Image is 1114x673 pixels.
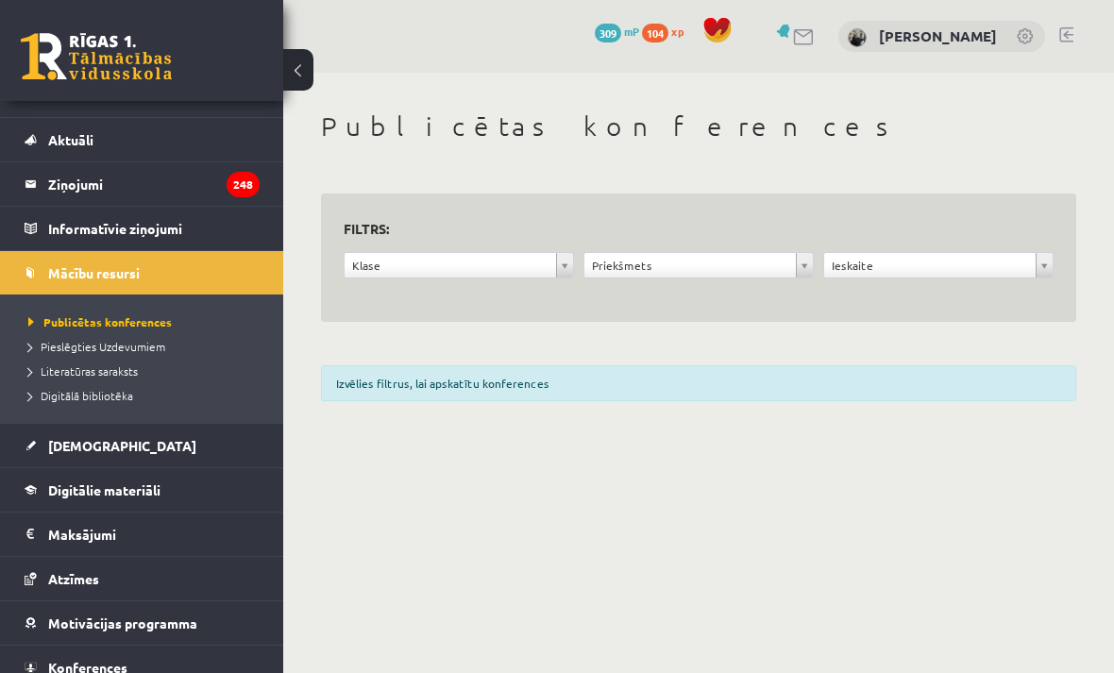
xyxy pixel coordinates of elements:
[28,388,133,403] span: Digitālā bibliotēka
[321,110,1076,143] h1: Publicētas konferences
[28,314,172,329] span: Publicētas konferences
[227,172,260,197] i: 248
[25,118,260,161] a: Aktuāli
[48,614,197,631] span: Motivācijas programma
[25,207,260,250] a: Informatīvie ziņojumi
[21,33,172,80] a: Rīgas 1. Tālmācības vidusskola
[48,162,260,206] legend: Ziņojumi
[48,264,140,281] span: Mācību resursi
[28,338,264,355] a: Pieslēgties Uzdevumiem
[25,601,260,645] a: Motivācijas programma
[25,513,260,556] a: Maksājumi
[584,253,813,278] a: Priekšmets
[345,253,573,278] a: Klase
[592,253,788,278] span: Priekšmets
[25,424,260,467] a: [DEMOGRAPHIC_DATA]
[832,253,1028,278] span: Ieskaite
[642,24,693,39] a: 104 xp
[28,387,264,404] a: Digitālā bibliotēka
[48,207,260,250] legend: Informatīvie ziņojumi
[48,437,196,454] span: [DEMOGRAPHIC_DATA]
[321,365,1076,401] div: Izvēlies filtrus, lai apskatītu konferences
[352,253,549,278] span: Klase
[25,468,260,512] a: Digitālie materiāli
[48,481,160,498] span: Digitālie materiāli
[28,362,264,379] a: Literatūras saraksts
[25,251,260,294] a: Mācību resursi
[48,131,93,148] span: Aktuāli
[28,313,264,330] a: Publicētas konferences
[344,216,1031,242] h3: Filtrs:
[28,363,138,379] span: Literatūras saraksts
[824,253,1053,278] a: Ieskaite
[48,570,99,587] span: Atzīmes
[28,339,165,354] span: Pieslēgties Uzdevumiem
[25,162,260,206] a: Ziņojumi248
[595,24,621,42] span: 309
[48,513,260,556] legend: Maksājumi
[642,24,668,42] span: 104
[671,24,684,39] span: xp
[879,26,997,45] a: [PERSON_NAME]
[25,557,260,600] a: Atzīmes
[595,24,639,39] a: 309 mP
[848,28,867,47] img: Sofija Jurģevica
[624,24,639,39] span: mP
